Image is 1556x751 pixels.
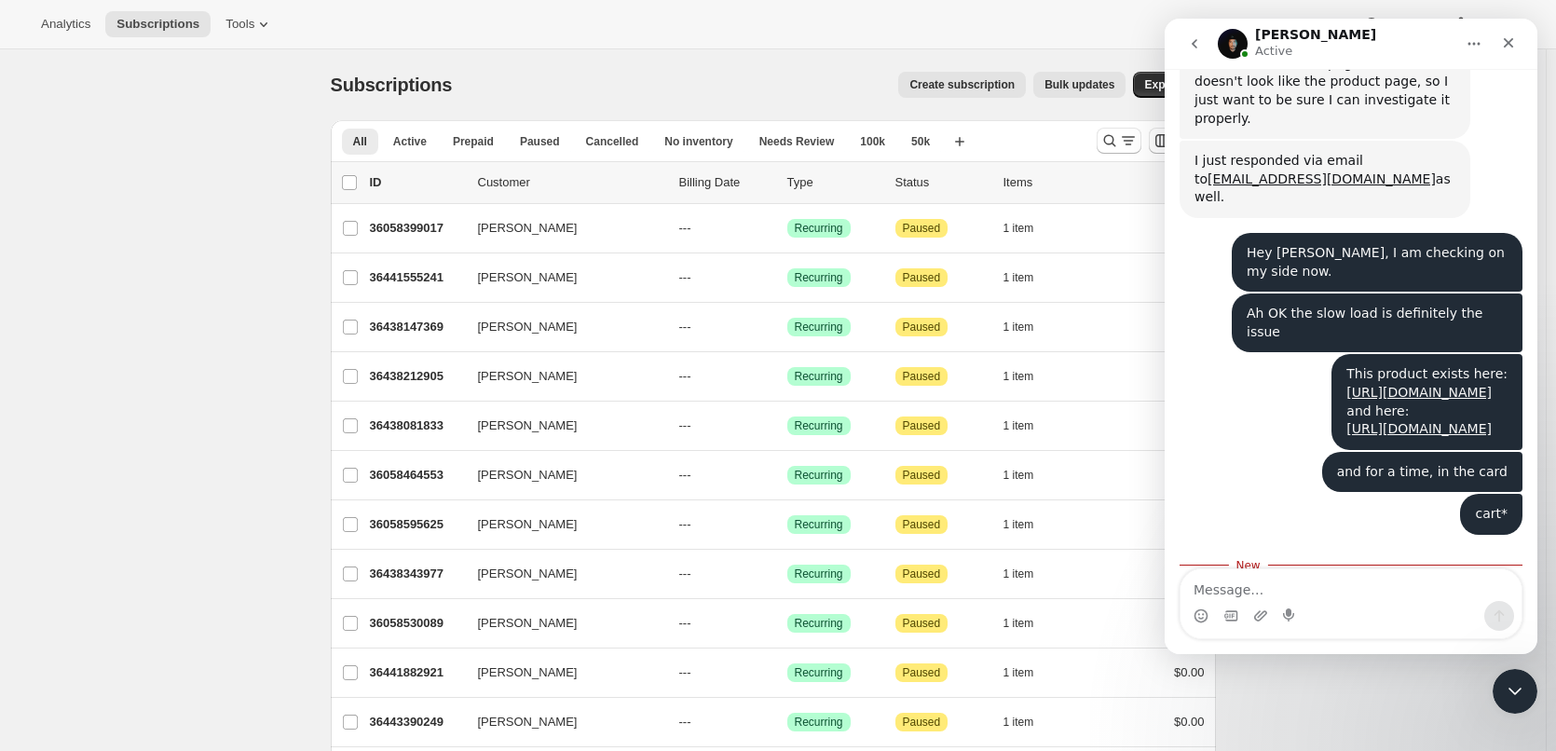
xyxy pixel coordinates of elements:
p: 36058530089 [370,614,463,633]
span: Recurring [795,270,843,285]
span: Paused [903,665,941,680]
p: 36438212905 [370,367,463,386]
span: Paused [903,221,941,236]
span: 1 item [1003,320,1034,335]
button: 1 item [1003,660,1055,686]
span: [PERSON_NAME] [478,219,578,238]
span: 1 item [1003,517,1034,532]
span: 1 item [1003,567,1034,581]
button: 1 item [1003,363,1055,389]
span: 1 item [1003,270,1034,285]
span: Analytics [41,17,90,32]
p: Customer [478,173,664,192]
button: 1 item [1003,709,1055,735]
p: 36058464553 [370,466,463,485]
div: 36438343977[PERSON_NAME]---SuccessRecurringAttentionPaused1 item$0.00 [370,561,1205,587]
span: $0.00 [1174,665,1205,679]
p: Billing Date [679,173,772,192]
span: Needs Review [759,134,835,149]
button: [PERSON_NAME] [467,658,653,688]
span: Settings [1470,17,1515,32]
button: [PERSON_NAME] [467,213,653,243]
span: [PERSON_NAME] [478,565,578,583]
span: --- [679,418,691,432]
div: 36058595625[PERSON_NAME]---SuccessRecurringAttentionPaused1 item$0.00 [370,512,1205,538]
span: --- [679,270,691,284]
span: [PERSON_NAME] [478,663,578,682]
button: Export [1133,72,1191,98]
button: [PERSON_NAME] [467,312,653,342]
span: Recurring [795,221,843,236]
button: [PERSON_NAME] [467,608,653,638]
span: 1 item [1003,616,1034,631]
iframe: Intercom live chat [1165,19,1537,654]
span: 1 item [1003,715,1034,730]
span: 1 item [1003,369,1034,384]
button: [PERSON_NAME] [467,460,653,490]
button: Help [1351,11,1436,37]
span: --- [679,468,691,482]
button: 1 item [1003,512,1055,538]
span: Recurring [795,567,843,581]
button: [PERSON_NAME] [467,559,653,589]
span: [PERSON_NAME] [478,416,578,435]
span: Paused [903,320,941,335]
span: 1 item [1003,468,1034,483]
span: Create subscription [909,77,1015,92]
span: [PERSON_NAME] [478,318,578,336]
span: --- [679,616,691,630]
button: [PERSON_NAME] [467,707,653,737]
span: Paused [903,567,941,581]
span: --- [679,320,691,334]
div: 36058399017[PERSON_NAME]---SuccessRecurringAttentionPaused1 item$0.00 [370,215,1205,241]
button: Create new view [945,129,975,155]
span: --- [679,221,691,235]
div: 36441882921[PERSON_NAME]---SuccessRecurringAttentionPaused1 item$0.00 [370,660,1205,686]
span: Subscriptions [331,75,453,95]
p: 36441555241 [370,268,463,287]
p: Status [895,173,989,192]
span: [PERSON_NAME] [478,268,578,287]
span: No inventory [664,134,732,149]
span: Recurring [795,369,843,384]
button: Analytics [30,11,102,37]
span: 50k [911,134,930,149]
span: Subscriptions [116,17,199,32]
div: 36438212905[PERSON_NAME]---SuccessRecurringAttentionPaused1 item$0.00 [370,363,1205,389]
button: [PERSON_NAME] [467,510,653,539]
button: 1 item [1003,561,1055,587]
span: Recurring [795,468,843,483]
span: 1 item [1003,221,1034,236]
div: 36438081833[PERSON_NAME]---SuccessRecurringAttentionPaused1 item$0.00 [370,413,1205,439]
span: Recurring [795,320,843,335]
button: Customize table column order and visibility [1149,128,1175,154]
span: [PERSON_NAME] [478,515,578,534]
span: Cancelled [586,134,639,149]
div: 36438147369[PERSON_NAME]---SuccessRecurringAttentionPaused1 item$0.00 [370,314,1205,340]
button: Tools [214,11,284,37]
button: Settings [1440,11,1526,37]
span: Recurring [795,665,843,680]
button: 1 item [1003,215,1055,241]
button: Search and filter results [1097,128,1141,154]
span: Paused [903,517,941,532]
span: Paused [903,468,941,483]
iframe: Intercom live chat [1493,669,1537,714]
span: Paused [903,418,941,433]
